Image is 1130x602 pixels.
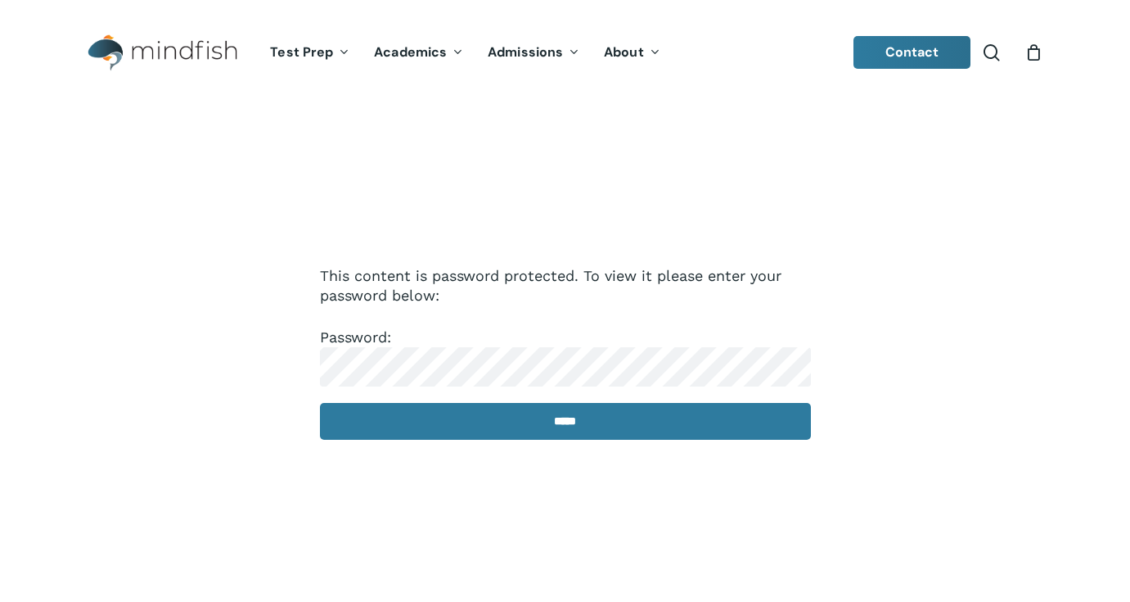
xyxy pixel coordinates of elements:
[258,22,672,84] nav: Main Menu
[592,46,673,60] a: About
[320,328,811,374] label: Password:
[320,347,811,387] input: Password:
[270,43,333,61] span: Test Prep
[885,43,939,61] span: Contact
[65,22,1065,84] header: Main Menu
[362,46,475,60] a: Academics
[320,266,811,328] p: This content is password protected. To view it please enter your password below:
[258,46,362,60] a: Test Prep
[374,43,447,61] span: Academics
[604,43,644,61] span: About
[853,36,971,69] a: Contact
[488,43,563,61] span: Admissions
[475,46,592,60] a: Admissions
